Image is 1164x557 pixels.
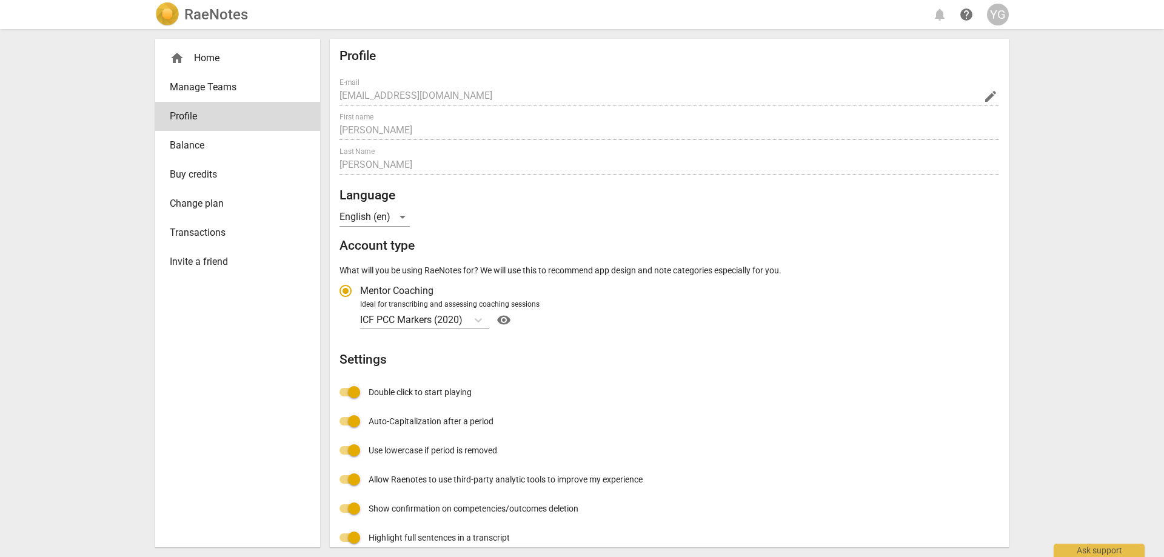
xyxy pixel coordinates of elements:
[339,352,999,367] h2: Settings
[155,2,248,27] a: LogoRaeNotes
[982,88,999,105] button: Change Email
[155,189,320,218] a: Change plan
[155,102,320,131] a: Profile
[339,188,999,203] h2: Language
[369,502,578,515] span: Show confirmation on competencies/outcomes deletion
[369,532,510,544] span: Highlight full sentences in a transcript
[155,160,320,189] a: Buy credits
[155,247,320,276] a: Invite a friend
[170,167,296,182] span: Buy credits
[155,73,320,102] a: Manage Teams
[170,196,296,211] span: Change plan
[170,80,296,95] span: Manage Teams
[170,51,184,65] span: home
[339,207,410,227] div: English (en)
[339,48,999,64] h2: Profile
[369,386,472,399] span: Double click to start playing
[170,138,296,153] span: Balance
[464,314,466,325] input: Ideal for transcribing and assessing coaching sessionsICF PCC Markers (2020)Help
[339,264,999,277] p: What will you be using RaeNotes for? We will use this to recommend app design and note categories...
[369,415,493,428] span: Auto-Capitalization after a period
[155,44,320,73] div: Home
[489,310,513,330] a: Help
[339,238,999,253] h2: Account type
[494,313,513,327] span: visibility
[155,131,320,160] a: Balance
[339,148,375,155] label: Last Name
[360,299,995,310] div: Ideal for transcribing and assessing coaching sessions
[987,4,1009,25] button: YG
[339,276,999,330] div: Account type
[170,225,296,240] span: Transactions
[170,109,296,124] span: Profile
[369,473,643,486] span: Allow Raenotes to use third-party analytic tools to improve my experience
[955,4,977,25] a: Help
[184,6,248,23] h2: RaeNotes
[983,89,998,104] span: edit
[339,79,360,86] label: E-mail
[155,2,179,27] img: Logo
[170,51,296,65] div: Home
[170,255,296,269] span: Invite a friend
[360,313,463,327] p: ICF PCC Markers (2020)
[339,113,373,121] label: First name
[369,444,497,457] span: Use lowercase if period is removed
[494,310,513,330] button: Help
[155,218,320,247] a: Transactions
[1054,544,1145,557] div: Ask support
[360,284,433,298] span: Mentor Coaching
[959,7,974,22] span: help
